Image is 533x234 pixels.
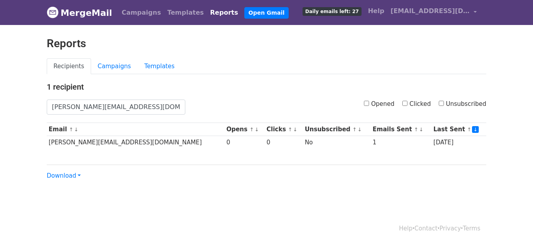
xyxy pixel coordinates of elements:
[255,127,259,132] a: ↓
[467,127,472,132] a: ↑
[432,136,486,149] td: [DATE]
[419,127,423,132] a: ↓
[293,127,297,132] a: ↓
[364,100,394,109] label: Opened
[493,196,533,234] iframe: Chat Widget
[299,3,365,19] a: Daily emails left: 27
[47,136,225,149] td: [PERSON_NAME][EMAIL_ADDRESS][DOMAIN_NAME]
[74,127,78,132] a: ↓
[47,6,59,18] img: MergeMail logo
[225,123,265,136] th: Opens
[472,126,479,133] a: ↓
[225,136,265,149] td: 0
[390,6,470,16] span: [EMAIL_ADDRESS][DOMAIN_NAME]
[415,225,438,232] a: Contact
[463,225,480,232] a: Terms
[138,58,181,75] a: Templates
[47,100,185,115] input: Search by email...
[69,127,73,132] a: ↑
[47,172,81,179] a: Download
[402,101,407,106] input: Clicked
[303,123,371,136] th: Unsubscribed
[207,5,242,21] a: Reports
[352,127,357,132] a: ↑
[371,123,431,136] th: Emails Sent
[244,7,288,19] a: Open Gmail
[432,123,486,136] th: Last Sent
[118,5,164,21] a: Campaigns
[358,127,362,132] a: ↓
[387,3,480,22] a: [EMAIL_ADDRESS][DOMAIN_NAME]
[265,123,303,136] th: Clicks
[439,101,444,106] input: Unsubscribed
[439,100,486,109] label: Unsubscribed
[47,123,225,136] th: Email
[47,58,91,75] a: Recipients
[91,58,138,75] a: Campaigns
[303,7,362,16] span: Daily emails left: 27
[47,4,112,21] a: MergeMail
[47,82,486,92] h4: 1 recipient
[47,37,486,50] h2: Reports
[265,136,303,149] td: 0
[402,100,431,109] label: Clicked
[364,101,369,106] input: Opened
[399,225,413,232] a: Help
[440,225,461,232] a: Privacy
[414,127,419,132] a: ↑
[371,136,431,149] td: 1
[164,5,207,21] a: Templates
[249,127,254,132] a: ↑
[303,136,371,149] td: No
[288,127,292,132] a: ↑
[365,3,387,19] a: Help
